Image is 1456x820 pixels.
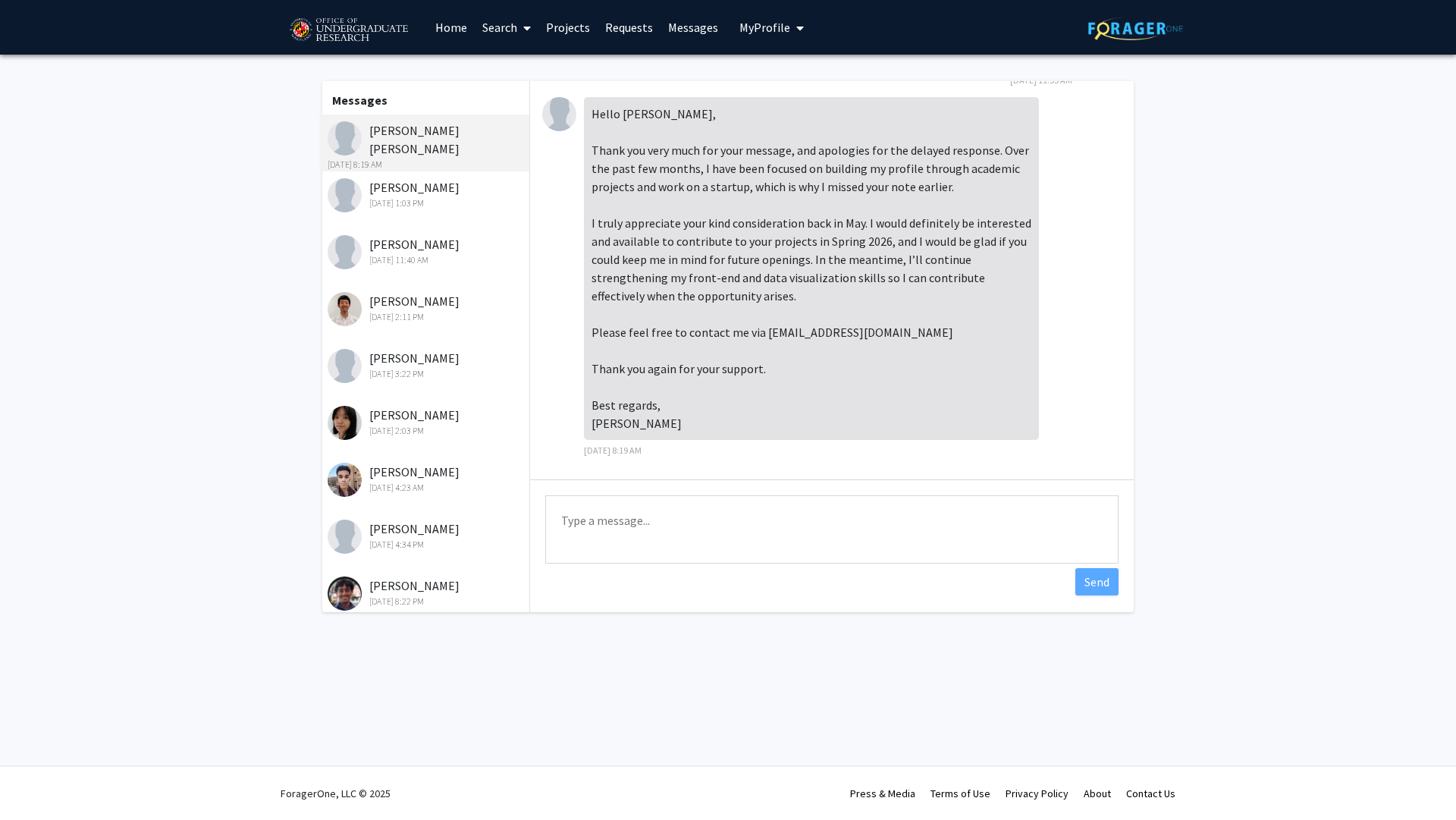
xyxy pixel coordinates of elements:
img: Margaret Hermanto [328,406,362,440]
img: Malaika Asif [328,349,362,383]
img: ForagerOne Logo [1088,17,1183,40]
img: Chandana charitha Peddinti [542,97,576,131]
div: [DATE] 2:03 PM [328,424,526,438]
div: [PERSON_NAME] [328,520,526,551]
a: Press & Media [850,787,915,800]
div: [PERSON_NAME] [328,178,526,210]
span: My Profile [739,20,790,35]
div: ForagerOne, LLC © 2025 [281,767,391,820]
span: [DATE] 8:19 AM [584,445,642,456]
a: Search [475,1,538,54]
a: Home [428,1,475,54]
a: About [1084,787,1111,800]
img: Amar Dhillon [328,577,362,611]
button: Send [1075,568,1119,595]
b: Messages [332,93,388,108]
div: [DATE] 8:19 AM [328,158,526,171]
div: [DATE] 11:40 AM [328,253,526,267]
div: [DATE] 3:22 PM [328,367,526,381]
div: [PERSON_NAME] [328,349,526,381]
img: Ethan Choi [328,292,362,326]
img: Jonathan Solomon [328,520,362,554]
div: [PERSON_NAME] [328,463,526,495]
div: [DATE] 8:22 PM [328,595,526,608]
textarea: Message [545,495,1119,564]
div: [PERSON_NAME] [PERSON_NAME] [328,121,526,171]
div: [PERSON_NAME] [328,577,526,608]
div: [PERSON_NAME] [328,406,526,438]
div: [DATE] 2:11 PM [328,310,526,324]
a: Requests [598,1,661,54]
a: Messages [661,1,726,54]
img: Ava Bautista [328,235,362,269]
a: Contact Us [1126,787,1175,800]
img: University of Maryland Logo [284,11,413,49]
div: [DATE] 1:03 PM [328,196,526,210]
div: Hello [PERSON_NAME], Thank you very much for your message, and apologies for the delayed response... [584,97,1039,440]
img: Chandana charitha Peddinti [328,121,362,156]
img: Michael Morton [328,463,362,497]
a: Terms of Use [930,787,990,800]
a: Privacy Policy [1006,787,1068,800]
img: Shriyans Sairy [328,178,362,212]
div: [DATE] 4:23 AM [328,481,526,495]
div: [PERSON_NAME] [328,235,526,267]
div: [DATE] 4:34 PM [328,538,526,551]
a: Projects [538,1,598,54]
iframe: Chat [11,752,64,809]
div: [PERSON_NAME] [328,292,526,324]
